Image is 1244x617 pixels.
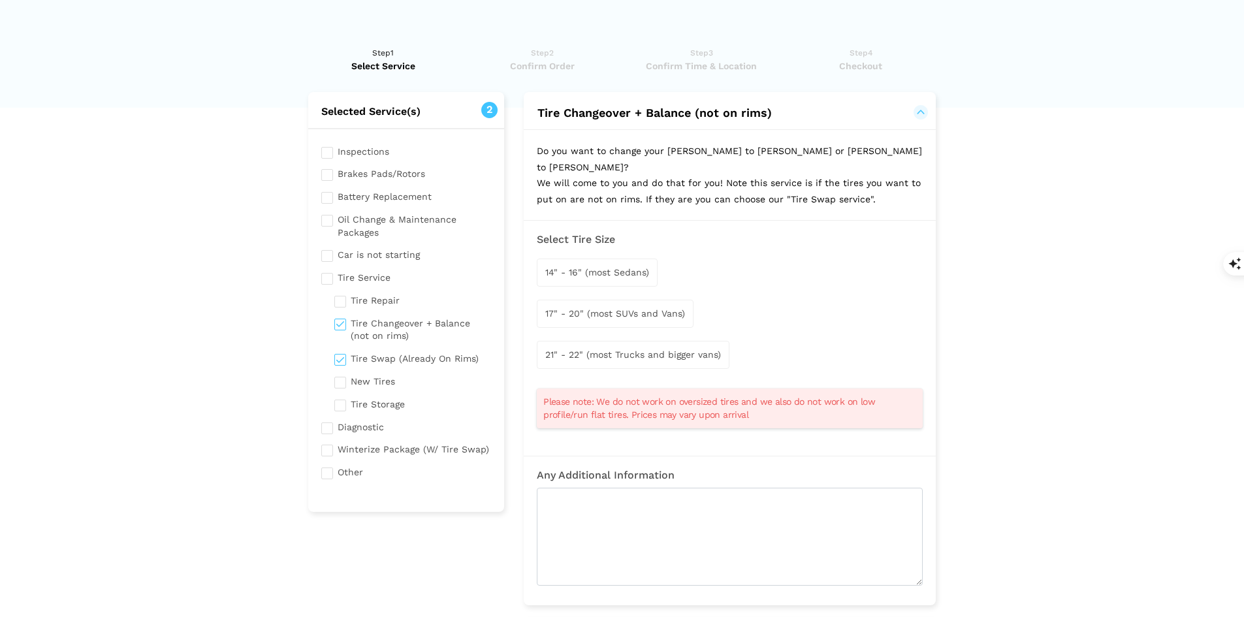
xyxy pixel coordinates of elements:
[537,469,923,481] h3: Any Additional Information
[543,395,900,421] span: Please note: We do not work on oversized tires and we also do not work on low profile/run flat ti...
[467,46,618,72] a: Step2
[481,102,498,118] span: 2
[786,59,936,72] span: Checkout
[524,130,936,220] p: Do you want to change your [PERSON_NAME] to [PERSON_NAME] or [PERSON_NAME] to [PERSON_NAME]? We w...
[467,59,618,72] span: Confirm Order
[537,234,923,245] h3: Select Tire Size
[545,349,721,360] span: 21" - 22" (most Trucks and bigger vans)
[545,308,685,319] span: 17" - 20" (most SUVs and Vans)
[786,46,936,72] a: Step4
[537,105,923,121] button: Tire Changeover + Balance (not on rims)
[545,267,649,277] span: 14" - 16" (most Sedans)
[626,59,777,72] span: Confirm Time & Location
[308,105,505,118] h2: Selected Service(s)
[626,46,777,72] a: Step3
[308,59,459,72] span: Select Service
[308,46,459,72] a: Step1
[537,106,772,119] span: Tire Changeover + Balance (not on rims)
